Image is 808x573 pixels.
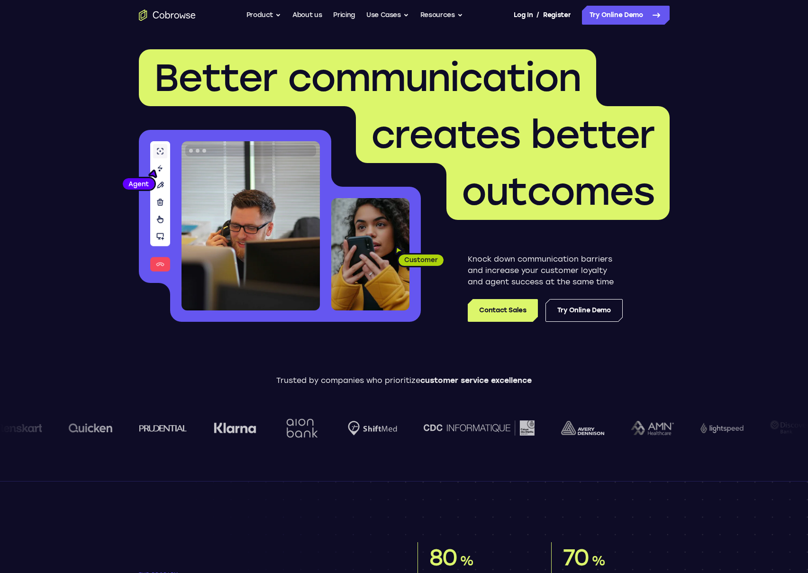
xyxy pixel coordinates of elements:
span: % [591,553,605,569]
span: Better communication [154,55,581,100]
img: A customer support agent talking on the phone [182,141,320,310]
img: Aion Bank [276,409,315,447]
img: A customer holding their phone [331,198,409,310]
span: / [536,9,539,21]
span: 80 [429,544,458,571]
a: Go to the home page [139,9,196,21]
a: Contact Sales [468,299,537,322]
span: 70 [563,544,590,571]
img: Shiftmed [341,421,390,436]
span: outcomes [462,169,654,214]
button: Product [246,6,281,25]
img: avery-dennison [554,421,598,435]
img: Klarna [207,422,250,434]
img: AMN Healthcare [624,421,667,436]
button: Resources [420,6,463,25]
a: Try Online Demo [582,6,670,25]
span: % [460,553,473,569]
a: Log In [514,6,533,25]
span: customer service excellence [420,376,532,385]
img: prudential [133,424,181,432]
a: Register [543,6,571,25]
a: Pricing [333,6,355,25]
span: creates better [371,112,654,157]
p: Knock down communication barriers and increase your customer loyalty and agent success at the sam... [468,254,623,288]
a: Try Online Demo [545,299,623,322]
img: CDC Informatique [417,420,528,435]
button: Use Cases [366,6,409,25]
a: About us [292,6,322,25]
